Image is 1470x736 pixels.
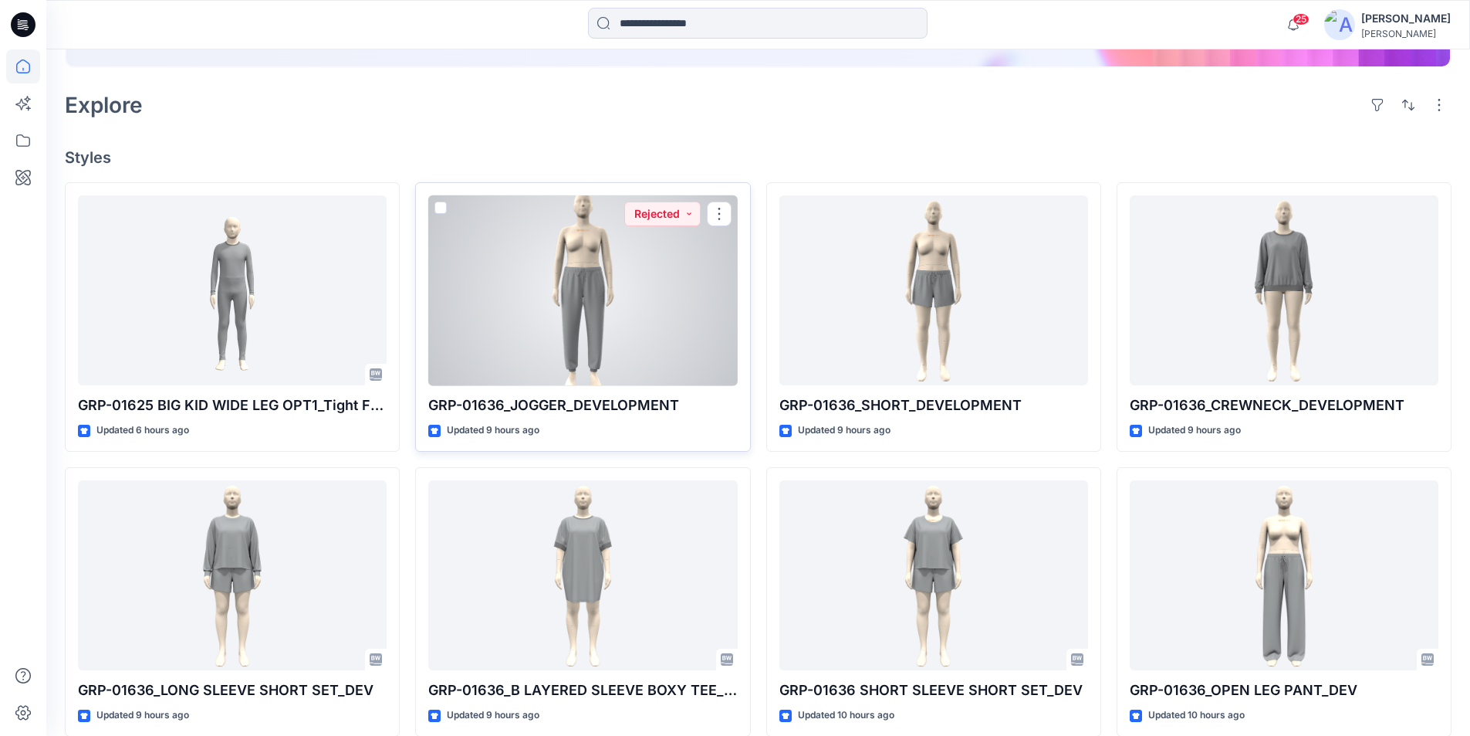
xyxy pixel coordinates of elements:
p: Updated 9 hours ago [447,422,539,439]
p: GRP-01636_JOGGER_DEVELOPMENT [428,395,737,416]
a: GRP-01625 BIG KID WIDE LEG OPT1_Tight Fit_DEVELOPMENT [78,195,387,386]
p: Updated 9 hours ago [96,707,189,724]
p: GRP-01636_OPEN LEG PANT_DEV [1130,680,1438,701]
a: GRP-01636_JOGGER_DEVELOPMENT [428,195,737,386]
p: Updated 10 hours ago [798,707,894,724]
a: GRP-01636_B LAYERED SLEEVE BOXY TEE_DEV [428,480,737,671]
p: Updated 10 hours ago [1148,707,1245,724]
h4: Styles [65,148,1451,167]
a: GRP-01636_OPEN LEG PANT_DEV [1130,480,1438,671]
p: Updated 9 hours ago [447,707,539,724]
p: GRP-01636_B LAYERED SLEEVE BOXY TEE_DEV [428,680,737,701]
p: Updated 9 hours ago [798,422,890,439]
p: GRP-01636_CREWNECK_DEVELOPMENT [1130,395,1438,416]
h2: Explore [65,93,143,117]
p: GRP-01636_LONG SLEEVE SHORT SET_DEV [78,680,387,701]
div: [PERSON_NAME] [1361,28,1451,39]
div: [PERSON_NAME] [1361,9,1451,28]
p: GRP-01625 BIG KID WIDE LEG OPT1_Tight Fit_DEVELOPMENT [78,395,387,416]
a: GRP-01636 SHORT SLEEVE SHORT SET_DEV [779,480,1088,671]
img: avatar [1324,9,1355,40]
p: Updated 9 hours ago [1148,422,1241,439]
p: Updated 6 hours ago [96,422,189,439]
span: 25 [1293,13,1309,25]
p: GRP-01636_SHORT_DEVELOPMENT [779,395,1088,416]
a: GRP-01636_LONG SLEEVE SHORT SET_DEV [78,480,387,671]
p: GRP-01636 SHORT SLEEVE SHORT SET_DEV [779,680,1088,701]
a: GRP-01636_CREWNECK_DEVELOPMENT [1130,195,1438,386]
a: GRP-01636_SHORT_DEVELOPMENT [779,195,1088,386]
